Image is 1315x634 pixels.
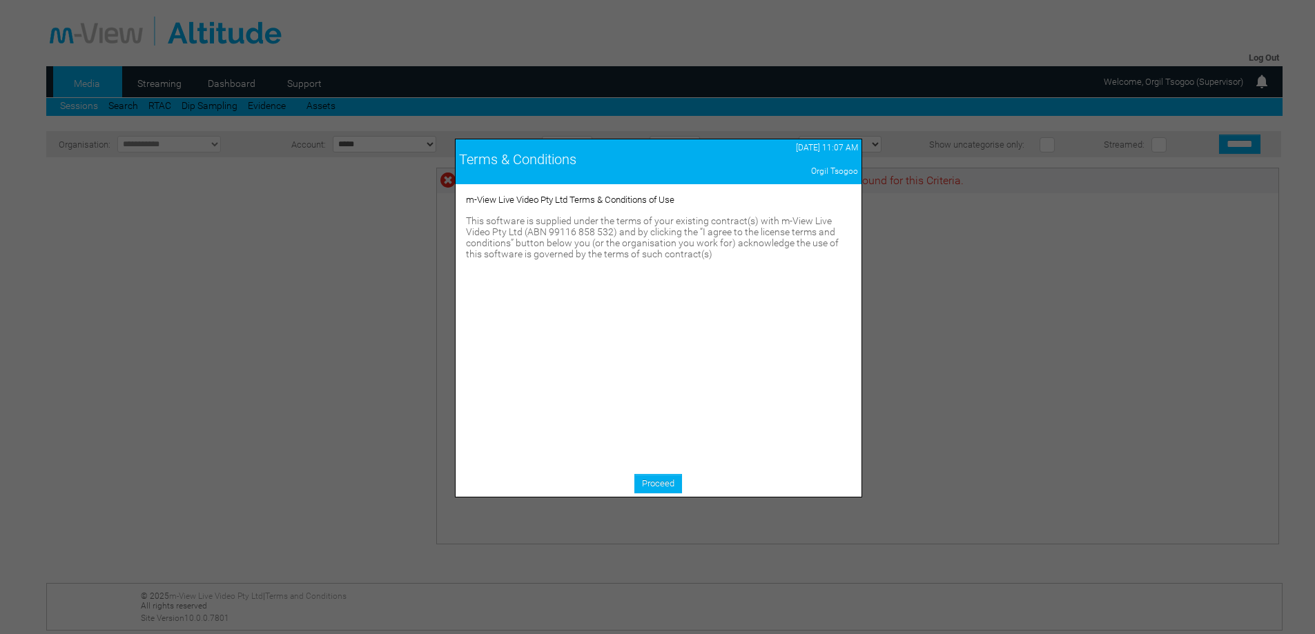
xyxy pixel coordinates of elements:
span: m-View Live Video Pty Ltd Terms & Conditions of Use [466,195,674,205]
img: bell24.png [1254,73,1270,90]
span: This software is supplied under the terms of your existing contract(s) with m-View Live Video Pty... [466,215,839,259]
td: [DATE] 11:07 AM [717,139,861,156]
a: Proceed [634,474,682,493]
td: Orgil Tsogoo [717,163,861,179]
div: Terms & Conditions [459,151,713,168]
